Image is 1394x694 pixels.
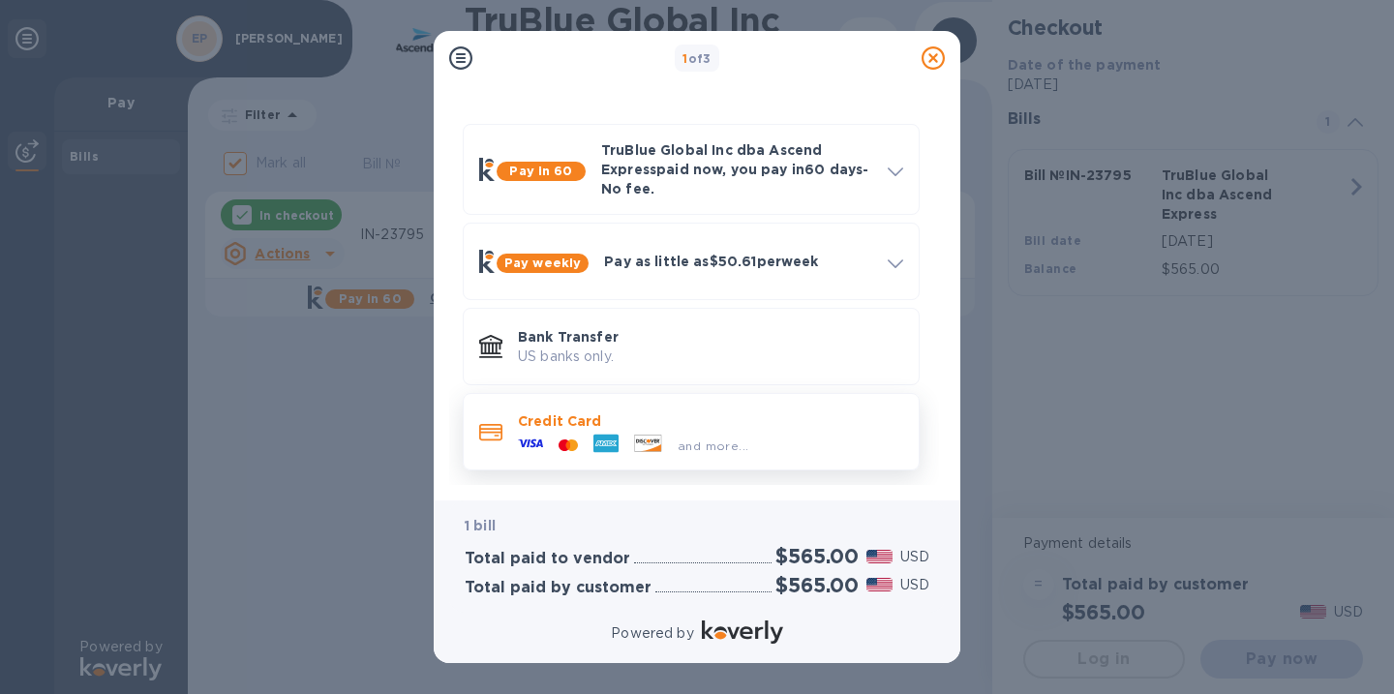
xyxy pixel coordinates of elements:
img: USD [866,550,893,563]
img: USD [866,578,893,591]
span: 1 [682,51,687,66]
span: and more... [678,438,748,453]
p: USD [900,575,929,595]
p: US banks only. [518,347,903,367]
b: Pay in 60 [509,164,572,178]
h3: Total paid by customer [465,579,652,597]
p: Bank Transfer [518,327,903,347]
b: 1 bill [465,518,496,533]
p: TruBlue Global Inc dba Ascend Express paid now, you pay in 60 days - No fee. [601,140,872,198]
b: of 3 [682,51,712,66]
img: Logo [702,620,783,644]
h2: $565.00 [775,573,859,597]
p: Pay as little as $50.61 per week [604,252,872,271]
p: USD [900,547,929,567]
h2: $565.00 [775,544,859,568]
p: Credit Card [518,411,903,431]
p: Powered by [611,623,693,644]
b: Pay weekly [504,256,581,270]
h3: Total paid to vendor [465,550,630,568]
